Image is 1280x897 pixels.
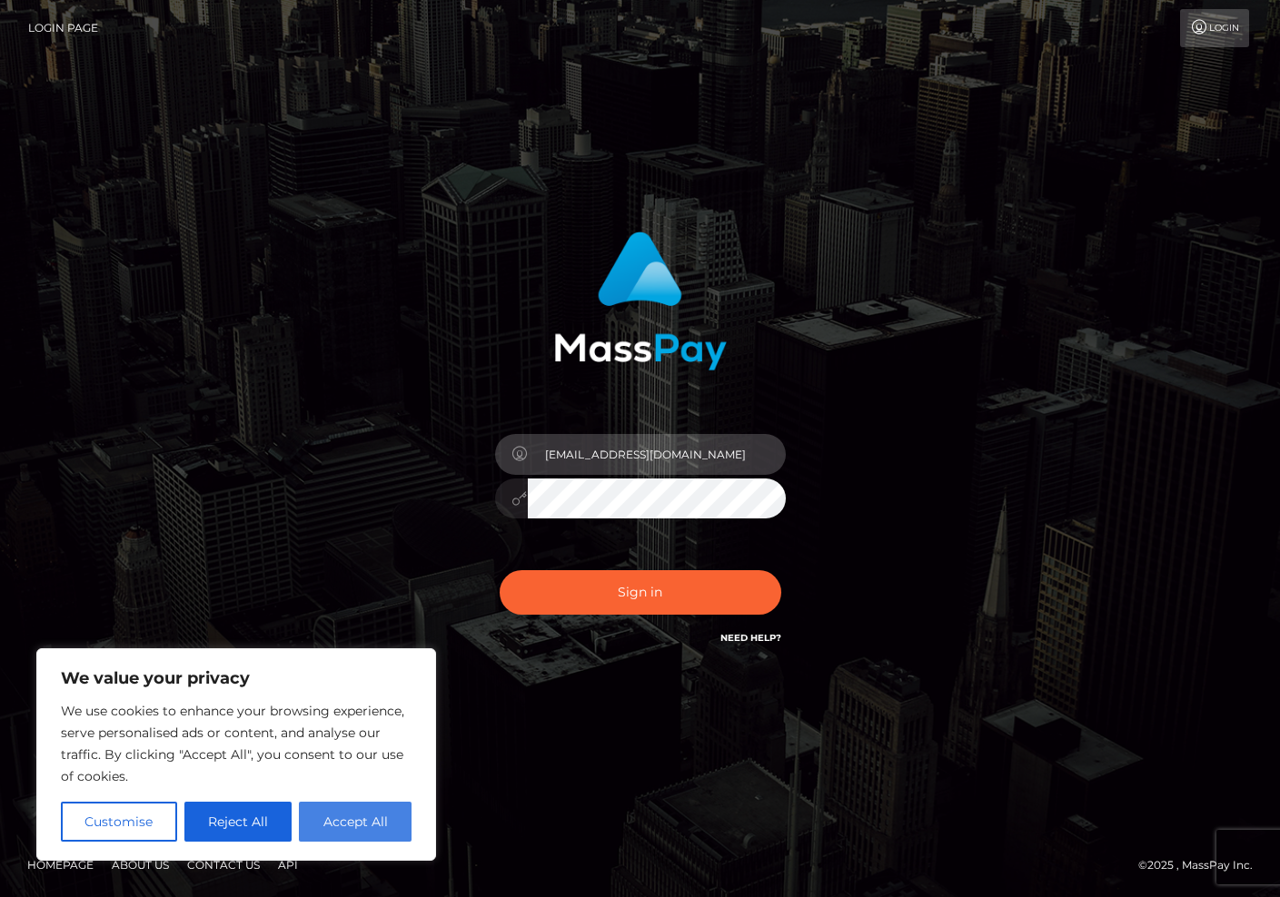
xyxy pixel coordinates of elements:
[36,648,436,861] div: We value your privacy
[1180,9,1249,47] a: Login
[720,632,781,644] a: Need Help?
[61,700,412,787] p: We use cookies to enhance your browsing experience, serve personalised ads or content, and analys...
[28,9,98,47] a: Login Page
[61,802,177,842] button: Customise
[299,802,412,842] button: Accept All
[184,802,293,842] button: Reject All
[1138,855,1266,875] div: © 2025 , MassPay Inc.
[180,851,267,879] a: Contact Us
[61,667,412,689] p: We value your privacy
[271,851,305,879] a: API
[554,232,727,370] img: MassPay Login
[500,570,781,615] button: Sign in
[528,434,786,475] input: Username...
[20,851,101,879] a: Homepage
[104,851,176,879] a: About Us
